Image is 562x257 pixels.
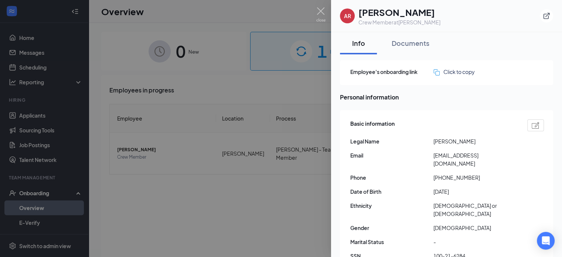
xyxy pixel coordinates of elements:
[543,12,550,20] svg: ExternalLink
[433,224,517,232] span: [DEMOGRAPHIC_DATA]
[537,232,555,250] div: Open Intercom Messenger
[358,6,440,18] h1: [PERSON_NAME]
[433,173,517,182] span: [PHONE_NUMBER]
[350,187,433,196] span: Date of Birth
[392,38,429,48] div: Documents
[350,238,433,246] span: Marital Status
[340,92,553,102] span: Personal information
[433,69,440,75] img: click-to-copy.71757273a98fde459dfc.svg
[350,68,433,76] span: Employee's onboarding link
[433,238,517,246] span: -
[358,18,440,26] div: Crew Member at [PERSON_NAME]
[347,38,369,48] div: Info
[433,68,475,76] button: Click to copy
[350,119,395,131] span: Basic information
[433,187,517,196] span: [DATE]
[433,151,517,168] span: [EMAIL_ADDRESS][DOMAIN_NAME]
[433,137,517,145] span: [PERSON_NAME]
[350,224,433,232] span: Gender
[540,9,553,23] button: ExternalLink
[344,12,351,20] div: AR
[433,202,517,218] span: [DEMOGRAPHIC_DATA] or [DEMOGRAPHIC_DATA]
[350,173,433,182] span: Phone
[350,151,433,159] span: Email
[350,202,433,210] span: Ethnicity
[350,137,433,145] span: Legal Name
